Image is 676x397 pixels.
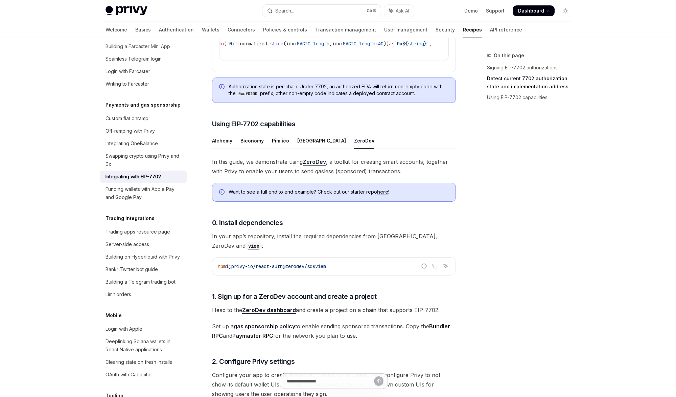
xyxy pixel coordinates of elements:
[464,7,478,14] a: Demo
[224,41,227,47] span: (
[106,80,149,88] div: Writing to Farcaster
[106,325,142,333] div: Login with Apple
[202,22,219,38] a: Wallets
[332,41,340,47] span: idx
[343,41,356,47] span: MAGIC
[100,288,187,301] a: Limit orders
[463,22,482,38] a: Recipes
[518,7,544,14] span: Dashboard
[100,335,187,356] a: Deeplinking Solana wallets in React Native applications
[242,307,296,314] a: ZeroDev dashboard
[234,323,295,330] a: gas sponsorship policy
[106,265,158,273] div: Bankr Twitter bot guide
[329,41,332,47] span: ,
[106,22,127,38] a: Welcome
[106,337,183,354] div: Deeplinking Solana wallets in React Native applications
[374,376,383,386] button: Send message
[383,41,389,47] span: ))
[100,53,187,65] a: Seamless Telegram login
[384,22,427,38] a: User management
[560,5,571,16] button: Toggle dark mode
[106,240,149,248] div: Server-side access
[487,73,576,92] a: Detect current 7702 authorization state and implementation address
[303,158,326,166] a: ZeroDev
[212,323,450,339] strong: Bundler RPC
[315,263,326,269] span: viem
[159,22,194,38] a: Authentication
[394,41,402,47] span: `0x
[100,226,187,238] a: Trading apps resource page
[356,41,359,47] span: .
[229,83,449,97] span: Authorization state is per-chain. Under 7702, an authorized EOA will return non-empty code with t...
[408,41,424,47] span: string
[286,41,294,47] span: idx
[106,290,131,299] div: Limit orders
[106,358,172,366] div: Clearing state on fresh installs
[229,263,283,269] span: @privy-io/react-auth
[486,7,505,14] a: Support
[106,173,161,181] div: Integrating with EIP-7702
[262,5,381,17] button: Open search
[212,292,377,301] span: 1. Sign up for a ZeroDev account and create a project
[272,133,289,149] div: Pimlico
[235,32,237,39] span: 1
[106,185,183,201] div: Funding wallets with Apple Pay and Google Pay
[100,78,187,90] a: Writing to Farcaster
[396,7,409,14] span: Ask AI
[135,22,151,38] a: Basics
[270,41,283,47] span: slice
[100,125,187,137] a: Off-ramping with Privy
[427,41,429,47] span: `
[240,32,256,39] span: return
[106,114,148,123] div: Custom fiat onramp
[384,5,414,17] button: Toggle assistant panel
[513,5,555,16] a: Dashboard
[240,133,264,149] div: Biconomy
[267,41,270,47] span: .
[228,22,255,38] a: Connectors
[283,41,286,47] span: (
[389,41,394,47] span: as
[340,41,343,47] span: +
[212,322,456,340] span: Set up a to enable sending sponsored transactions. Copy the and for the network you plan to use.
[236,90,260,97] code: 0xef0100
[106,311,122,319] h5: Mobile
[100,150,187,170] a: Swapping crypto using Privy and 0x
[106,214,155,222] h5: Trading integrations
[240,41,267,47] span: normalized
[106,139,158,148] div: Integrating OneBalance
[246,242,262,249] a: viem
[212,157,456,176] span: In this guide, we demonstrate using , a toolkit for creating smart accounts, together with Privy ...
[354,133,374,149] div: ZeroDev
[219,189,226,196] svg: Info
[242,307,296,313] strong: ZeroDev dashboard
[494,51,524,60] span: On this page
[402,41,408,47] span: ${
[424,41,427,47] span: }
[216,32,224,39] span: idx
[100,369,187,381] a: OAuth with Capacitor
[219,84,226,91] svg: Info
[100,238,187,250] a: Server-side access
[378,41,383,47] span: 40
[297,41,310,47] span: MAGIC
[100,65,187,78] a: Login with Farcaster
[263,22,307,38] a: Policies & controls
[237,32,240,39] span: )
[100,171,187,183] a: Integrating with EIP-7702
[294,41,297,47] span: +
[229,189,449,195] span: Want to see a full end to end example? Check out our starter repo !
[106,371,152,379] div: OAuth with Capacitor
[487,92,576,103] a: Using EIP-7702 capabilities
[359,41,375,47] span: length
[100,356,187,368] a: Clearing state on fresh installs
[218,263,226,269] span: npm
[100,112,187,125] a: Custom fiat onramp
[212,119,296,129] span: Using EIP-7702 capabilities
[226,263,229,269] span: i
[430,262,439,270] button: Copy the contents from the code block
[310,41,313,47] span: .
[106,253,180,261] div: Building on Hyperliquid with Privy
[297,133,346,149] div: [GEOGRAPHIC_DATA]
[100,276,187,288] a: Building a Telegram trading bot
